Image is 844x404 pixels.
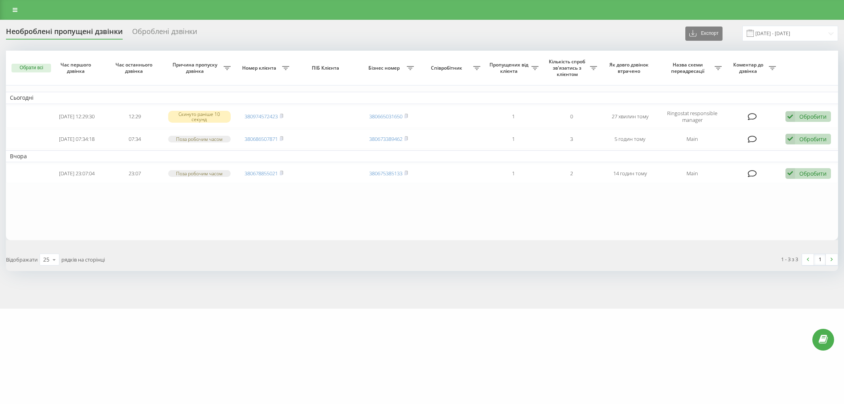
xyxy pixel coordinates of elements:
span: Коментар до дзвінка [730,62,769,74]
button: Обрати всі [11,64,51,72]
td: 07:34 [106,129,164,149]
div: Обробити [799,135,827,143]
a: 380686507871 [245,135,278,142]
div: Необроблені пропущені дзвінки [6,27,123,40]
td: Main [659,129,726,149]
td: 1 [484,164,542,183]
a: 380673389462 [369,135,402,142]
span: Відображати [6,256,38,263]
a: 380675385133 [369,170,402,177]
td: Вчора [6,150,838,162]
td: 23:07 [106,164,164,183]
td: Сьогодні [6,92,838,104]
td: 12:29 [106,106,164,128]
div: Оброблені дзвінки [132,27,197,40]
td: 5 годин тому [601,129,659,149]
td: [DATE] 12:29:30 [47,106,106,128]
span: Бізнес номер [364,65,407,71]
td: 1 [484,129,542,149]
span: Співробітник [422,65,473,71]
div: Обробити [799,113,827,120]
td: 27 хвилин тому [601,106,659,128]
td: 0 [542,106,601,128]
div: 1 - 3 з 3 [781,255,798,263]
a: 380974572423 [245,113,278,120]
span: Пропущених від клієнта [488,62,531,74]
div: Поза робочим часом [168,136,231,142]
td: Main [659,164,726,183]
td: 14 годин тому [601,164,659,183]
td: Ringostat responsible manager [659,106,726,128]
td: 2 [542,164,601,183]
button: Експорт [685,27,723,41]
td: [DATE] 23:07:04 [47,164,106,183]
span: Як довго дзвінок втрачено [607,62,652,74]
a: 1 [814,254,826,265]
div: Скинуто раніше 10 секунд [168,111,231,123]
span: Час першого дзвінка [54,62,99,74]
span: Час останнього дзвінка [112,62,157,74]
td: 1 [484,106,542,128]
td: 3 [542,129,601,149]
span: Назва схеми переадресації [663,62,715,74]
div: Обробити [799,170,827,177]
span: рядків на сторінці [61,256,105,263]
span: Причина пропуску дзвінка [168,62,224,74]
td: [DATE] 07:34:18 [47,129,106,149]
div: Поза робочим часом [168,170,231,177]
a: 380678855021 [245,170,278,177]
span: Кількість спроб зв'язатись з клієнтом [546,59,590,77]
span: Номер клієнта [239,65,282,71]
a: 380665031650 [369,113,402,120]
div: 25 [43,256,49,264]
span: ПІБ Клієнта [300,65,353,71]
